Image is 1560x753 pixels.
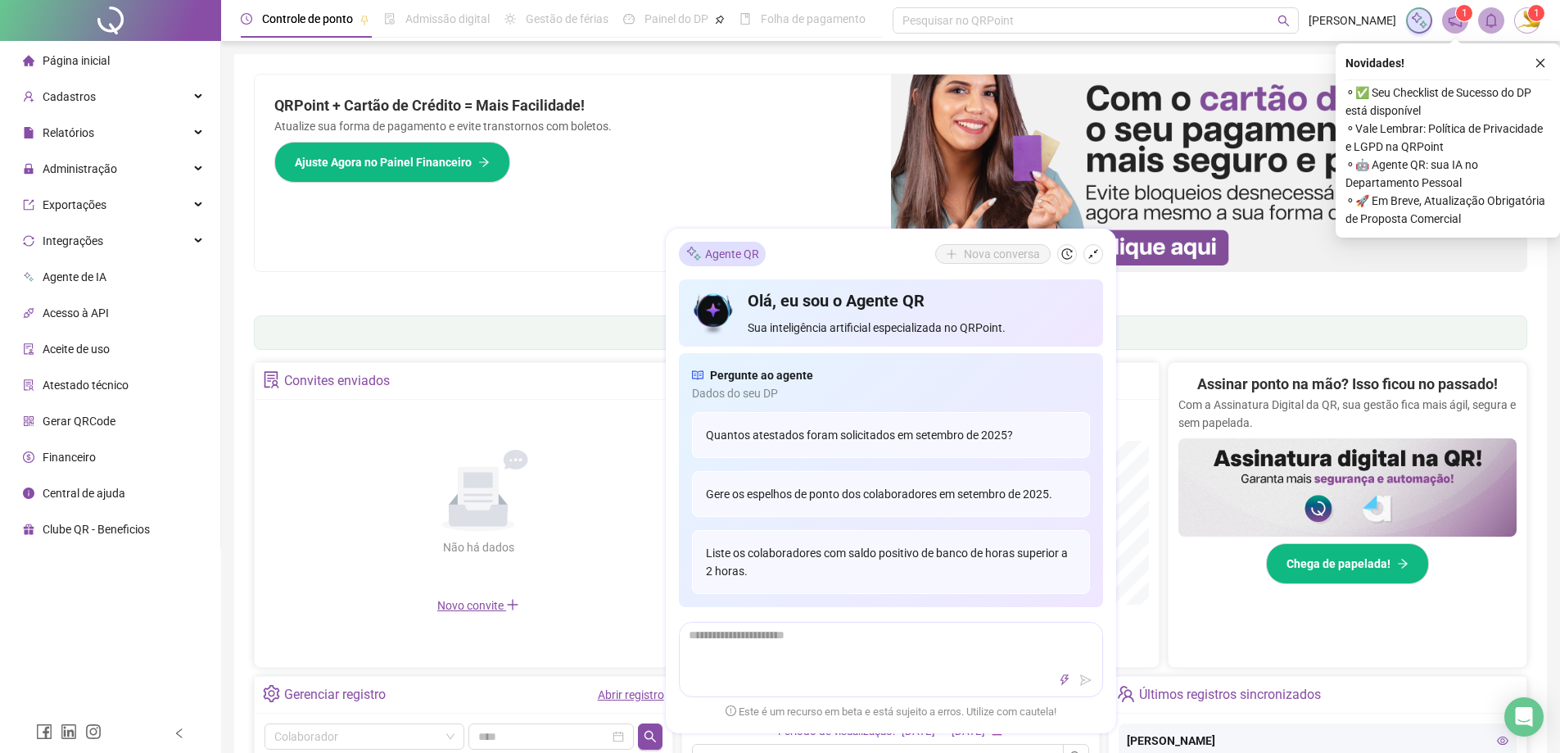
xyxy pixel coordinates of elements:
span: ⚬ 🚀 Em Breve, Atualização Obrigatória de Proposta Comercial [1345,192,1550,228]
span: Exportações [43,198,106,211]
span: bell [1484,13,1499,28]
span: Central de ajuda [43,487,125,500]
button: Chega de papelada! [1266,543,1429,584]
span: Novidades ! [1345,54,1404,72]
span: sun [504,13,516,25]
button: thunderbolt [1055,670,1074,690]
span: dashboard [623,13,635,25]
span: Financeiro [43,451,96,464]
span: thunderbolt [1059,674,1070,686]
img: banner%2F75947b42-3b94-469c-a360-407c2d3115d7.png [891,75,1527,271]
span: pushpin [359,15,369,25]
p: Atualize sua forma de pagamento e evite transtornos com boletos. [274,117,871,135]
span: history [1061,248,1073,260]
h4: Olá, eu sou o Agente QR [748,289,1089,312]
a: Abrir registro [598,688,664,701]
span: user-add [23,91,34,102]
img: banner%2F02c71560-61a6-44d4-94b9-c8ab97240462.png [1178,438,1517,537]
span: arrow-right [478,156,490,168]
span: Integrações [43,234,103,247]
img: 50380 [1515,8,1540,33]
h2: QRPoint + Cartão de Crédito = Mais Facilidade! [274,94,871,117]
span: instagram [85,724,102,740]
div: Liste os colaboradores com saldo positivo de banco de horas superior a 2 horas. [692,530,1090,594]
span: pushpin [715,15,725,25]
img: icon [692,289,735,337]
img: sparkle-icon.fc2bf0ac1784a2077858766a79e2daf3.svg [685,245,702,262]
img: sparkle-icon.fc2bf0ac1784a2077858766a79e2daf3.svg [1410,11,1428,29]
span: qrcode [23,415,34,427]
span: linkedin [61,724,77,740]
span: Novo convite [437,599,519,612]
span: Aceite de uso [43,342,110,356]
span: file-done [384,13,396,25]
button: Ajuste Agora no Painel Financeiro [274,142,510,183]
span: Agente de IA [43,270,106,284]
div: Gere os espelhos de ponto dos colaboradores em setembro de 2025. [692,471,1090,517]
span: notification [1448,13,1463,28]
span: Admissão digital [405,12,490,25]
span: ⚬ 🤖 Agente QR: sua IA no Departamento Pessoal [1345,156,1550,192]
span: ⚬ ✅ Seu Checklist de Sucesso do DP está disponível [1345,84,1550,120]
span: Acesso à API [43,306,109,320]
div: Convites enviados [284,367,390,395]
span: Página inicial [43,54,110,67]
span: facebook [36,724,52,740]
span: Pergunte ao agente [710,366,813,384]
span: solution [23,379,34,391]
div: Não há dados [403,538,554,556]
span: Painel do DP [644,12,708,25]
span: Ajuste Agora no Painel Financeiro [295,153,472,171]
button: send [1076,670,1096,690]
span: home [23,55,34,66]
span: Gestão de férias [526,12,608,25]
span: setting [263,685,280,702]
sup: 1 [1456,5,1472,21]
span: close [1535,57,1546,69]
span: [PERSON_NAME] [1309,11,1396,29]
span: solution [263,371,280,388]
span: api [23,307,34,319]
span: Chega de papelada! [1286,555,1390,573]
span: Gerar QRCode [43,415,115,428]
div: Gerenciar registro [284,681,386,709]
span: read [692,366,703,384]
span: lock [23,163,34,175]
h2: Assinar ponto na mão? Isso ficou no passado! [1197,373,1498,396]
span: export [23,199,34,211]
span: left [174,728,185,739]
span: shrink [1087,248,1099,260]
button: Nova conversa [935,244,1051,264]
span: Dados do seu DP [692,384,1090,402]
span: 1 [1462,7,1467,19]
span: gift [23,524,34,535]
span: Cadastros [43,90,96,103]
span: clock-circle [241,13,252,25]
span: sync [23,235,34,247]
span: search [1277,15,1290,27]
span: Clube QR - Beneficios [43,523,150,536]
span: Este é um recurso em beta e está sujeito a erros. Utilize com cautela! [726,704,1056,720]
span: Atestado técnico [43,379,129,392]
span: arrow-right [1397,558,1409,569]
sup: Atualize o seu contato no menu Meus Dados [1528,5,1544,21]
span: plus [506,598,519,611]
span: Relatórios [43,126,94,139]
span: ⚬ Vale Lembrar: Política de Privacidade e LGPD na QRPoint [1345,120,1550,156]
span: Sua inteligência artificial especializada no QRPoint. [748,319,1089,337]
span: dollar [23,451,34,463]
span: Controle de ponto [262,12,353,25]
span: eye [1497,735,1508,746]
span: search [644,730,657,743]
p: Com a Assinatura Digital da QR, sua gestão fica mais ágil, segura e sem papelada. [1178,396,1517,432]
div: Quantos atestados foram solicitados em setembro de 2025? [692,412,1090,458]
div: Últimos registros sincronizados [1139,681,1321,709]
span: Administração [43,162,117,175]
span: file [23,127,34,138]
span: 1 [1534,7,1540,19]
span: Folha de pagamento [761,12,866,25]
span: team [1117,685,1134,702]
span: book [739,13,751,25]
span: audit [23,343,34,355]
div: Open Intercom Messenger [1504,697,1544,737]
